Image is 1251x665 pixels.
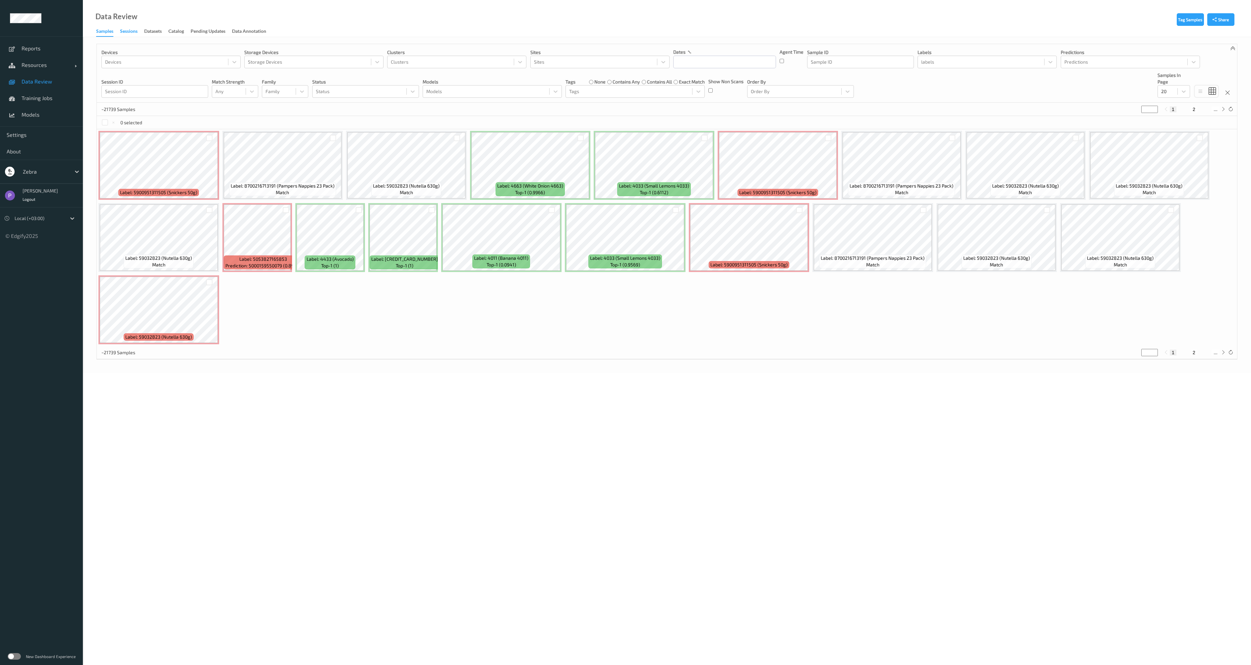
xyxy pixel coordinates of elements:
a: Datasets [144,27,168,36]
p: Tags [566,79,575,85]
p: ~21739 Samples [101,106,151,113]
button: Tag Samples [1177,13,1204,26]
a: Pending Updates [191,27,232,36]
span: match [1114,261,1127,268]
span: top-1 (0.9966) [515,189,545,196]
span: match [990,261,1003,268]
span: Label: [CREDIT_CARD_NUMBER] [371,256,438,262]
label: exact match [679,79,705,85]
span: Label: 4033 (Small Lemons 4033) [619,183,689,189]
label: contains all [647,79,672,85]
label: contains any [613,79,640,85]
p: Predictions [1061,49,1200,56]
div: Sessions [120,28,138,36]
p: Clusters [387,49,526,56]
span: Label: 59032823 (Nutella 630g) [373,183,440,189]
span: Label: 59032823 (Nutella 630g) [125,255,192,261]
p: Samples In Page [1158,72,1190,85]
button: ... [1212,106,1220,112]
span: Label: 8700216713191 (Pampers Nappies 23 Pack) [850,183,953,189]
a: Data Annotation [232,27,273,36]
p: 0 selected [120,119,142,126]
p: dates [673,49,685,55]
button: ... [1212,350,1220,356]
div: Data Review [95,13,137,20]
p: Match Strength [212,79,258,85]
span: match [152,261,165,268]
span: match [276,189,289,196]
button: 2 [1191,106,1197,112]
p: Devices [101,49,241,56]
span: Label: 4033 (Small Lemons 4033) [590,255,660,261]
p: ~21739 Samples [101,349,151,356]
button: 1 [1170,106,1176,112]
span: Prediction: 5000159550079 (0.8983) [225,262,301,269]
p: Family [262,79,308,85]
span: Label: 8700216713191 (Pampers Nappies 23 Pack) [231,183,334,189]
div: Samples [96,28,113,37]
div: Data Annotation [232,28,266,36]
p: Show Non Scans [708,78,744,85]
p: Models [423,79,562,85]
span: Label: 4011 (Banana 4011) [474,255,528,261]
span: Label: 8700216713191 (Pampers Nappies 23 Pack) [821,255,924,261]
span: Label: 4663 (White Onion 4663) [497,183,563,189]
span: match [895,189,908,196]
span: match [400,189,413,196]
p: labels [918,49,1057,56]
span: match [866,261,879,268]
span: top-1 (0.9569) [610,261,640,268]
span: Label: 59032823 (Nutella 630g) [992,183,1059,189]
button: 2 [1191,350,1197,356]
span: Label: 5900951311505 (Snickers 50g) [120,189,197,196]
span: Label: 59032823 (Nutella 630g) [1087,255,1154,261]
p: Sample ID [807,49,914,56]
span: top-1 (0.6112) [640,189,668,196]
span: top-1 (0.0941) [487,261,516,268]
div: Pending Updates [191,28,225,36]
a: Catalog [168,27,191,36]
label: none [594,79,606,85]
p: Order By [747,79,854,85]
div: Datasets [144,28,162,36]
span: Label: 59032823 (Nutella 630g) [1116,183,1182,189]
button: 1 [1170,350,1176,356]
span: Label: 59032823 (Nutella 630g) [125,334,192,340]
p: Storage Devices [244,49,384,56]
span: Label: 5053827165853 [239,256,287,262]
span: Label: 5900951311505 (Snickers 50g) [710,261,788,268]
p: Session ID [101,79,208,85]
span: Label: 59032823 (Nutella 630g) [963,255,1030,261]
span: top-1 (1) [396,262,413,269]
span: Label: 5900951311505 (Snickers 50g) [739,189,816,196]
a: Samples [96,27,120,37]
button: Share [1207,13,1234,26]
span: match [1019,189,1032,196]
p: Sites [530,49,670,56]
p: Status [312,79,419,85]
a: Sessions [120,27,144,36]
span: top-1 (1) [321,262,339,269]
div: Catalog [168,28,184,36]
p: Agent Time [780,49,804,55]
span: match [1143,189,1156,196]
span: Label: 4433 (Avocado) [307,256,354,262]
